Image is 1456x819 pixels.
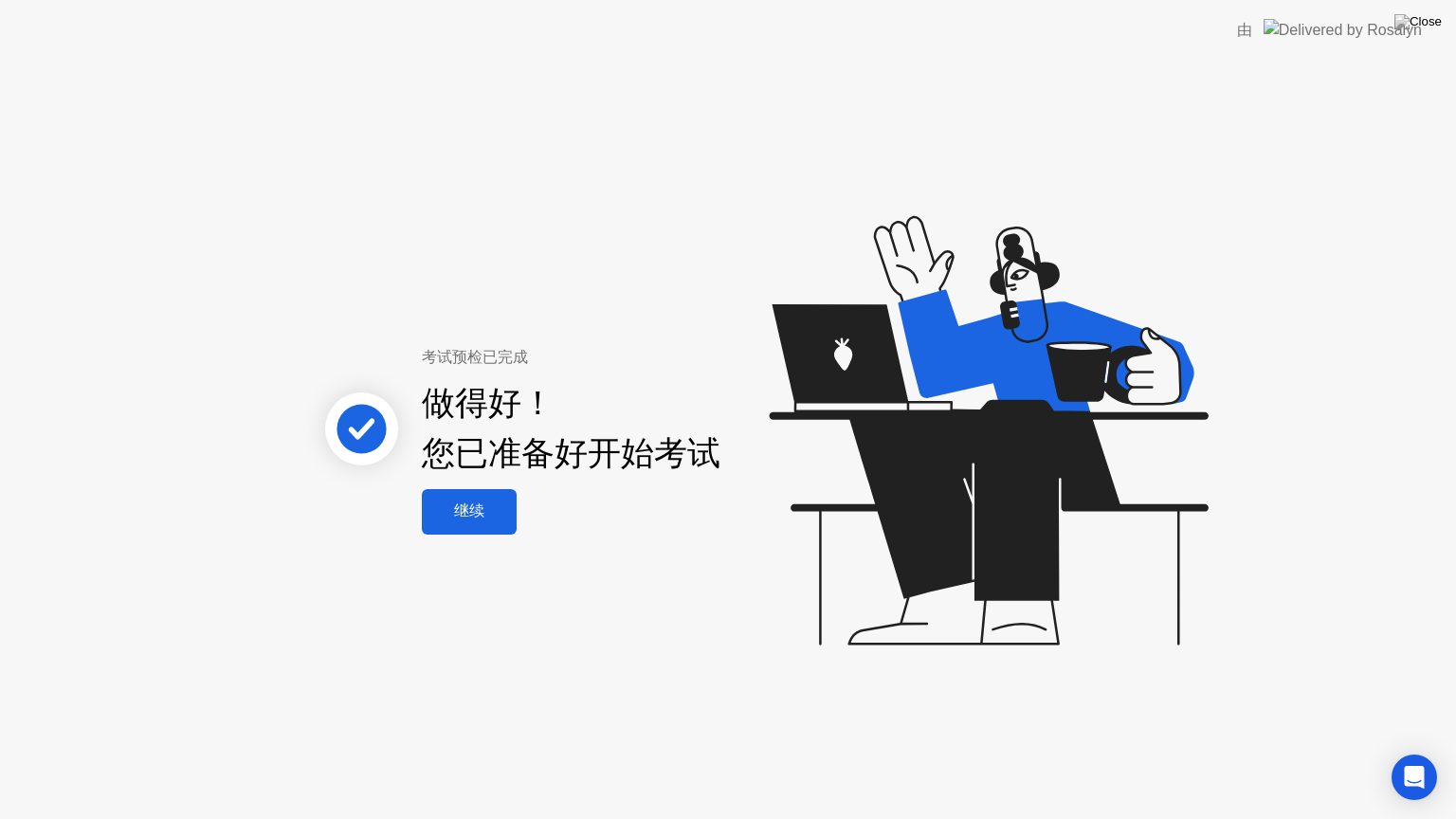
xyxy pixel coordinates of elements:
img: Close [1394,14,1442,29]
div: 做得好！ 您已准备好开始考试 [422,378,720,479]
img: Delivered by Rosalyn [1264,19,1422,41]
div: Open Intercom Messenger [1392,755,1437,800]
button: 继续 [422,489,517,535]
div: 考试预检已完成 [422,346,813,369]
div: 继续 [428,501,511,521]
div: 由 [1237,19,1252,42]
